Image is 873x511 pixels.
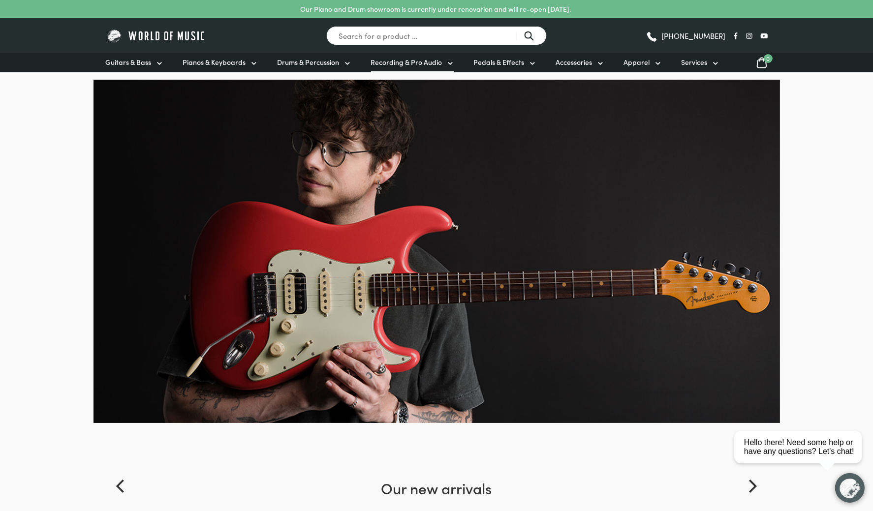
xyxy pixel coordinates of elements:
span: Drums & Percussion [278,57,340,67]
iframe: Chat with our support team [730,403,873,511]
span: Guitars & Bass [106,57,152,67]
span: [PHONE_NUMBER] [662,32,726,39]
p: Our Piano and Drum showroom is currently under renovation and will re-open [DATE]. [301,4,571,14]
span: Pianos & Keyboards [183,57,246,67]
span: Apparel [624,57,650,67]
img: World of Music [106,28,207,43]
span: Accessories [556,57,592,67]
input: Search for a product ... [326,26,547,45]
span: Pedals & Effects [474,57,525,67]
span: 0 [764,54,773,63]
button: Previous [111,476,132,497]
span: Recording & Pro Audio [371,57,442,67]
a: [PHONE_NUMBER] [646,29,726,43]
span: Services [682,57,708,67]
img: Fender-Ultraluxe-Hero [94,80,780,423]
